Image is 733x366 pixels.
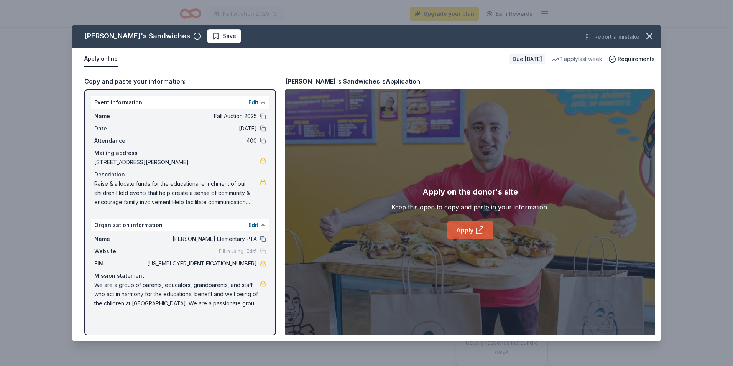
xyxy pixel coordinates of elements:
[84,30,190,42] div: [PERSON_NAME]'s Sandwiches
[447,221,493,239] a: Apply
[91,96,269,109] div: Event information
[551,54,602,64] div: 1 apply last week
[94,247,146,256] span: Website
[585,32,639,41] button: Report a mistake
[223,31,236,41] span: Save
[146,112,257,121] span: Fall Auction 2025
[94,112,146,121] span: Name
[84,51,118,67] button: Apply online
[84,76,276,86] div: Copy and paste your information:
[94,170,266,179] div: Description
[94,124,146,133] span: Date
[248,98,258,107] button: Edit
[509,54,545,64] div: Due [DATE]
[422,186,518,198] div: Apply on the donor's site
[146,124,257,133] span: [DATE]
[391,203,549,212] div: Keep this open to copy and paste in your information.
[146,234,257,244] span: [PERSON_NAME] Elementary PTA
[94,280,260,308] span: We are a group of parents, educators, grandparents, and staff who act in harmony for the educatio...
[146,136,257,145] span: 400
[94,136,146,145] span: Attendance
[91,219,269,231] div: Organization information
[94,234,146,244] span: Name
[248,221,258,230] button: Edit
[285,76,420,86] div: [PERSON_NAME]'s Sandwiches's Application
[219,248,257,254] span: Fill in using "Edit"
[94,179,260,207] span: Raise & allocate funds for the educational enrichment of our children Hold events that help creat...
[146,259,257,268] span: [US_EMPLOYER_IDENTIFICATION_NUMBER]
[207,29,241,43] button: Save
[618,54,655,64] span: Requirements
[94,158,260,167] span: [STREET_ADDRESS][PERSON_NAME]
[94,259,146,268] span: EIN
[608,54,655,64] button: Requirements
[94,148,266,158] div: Mailing address
[94,271,266,280] div: Mission statement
